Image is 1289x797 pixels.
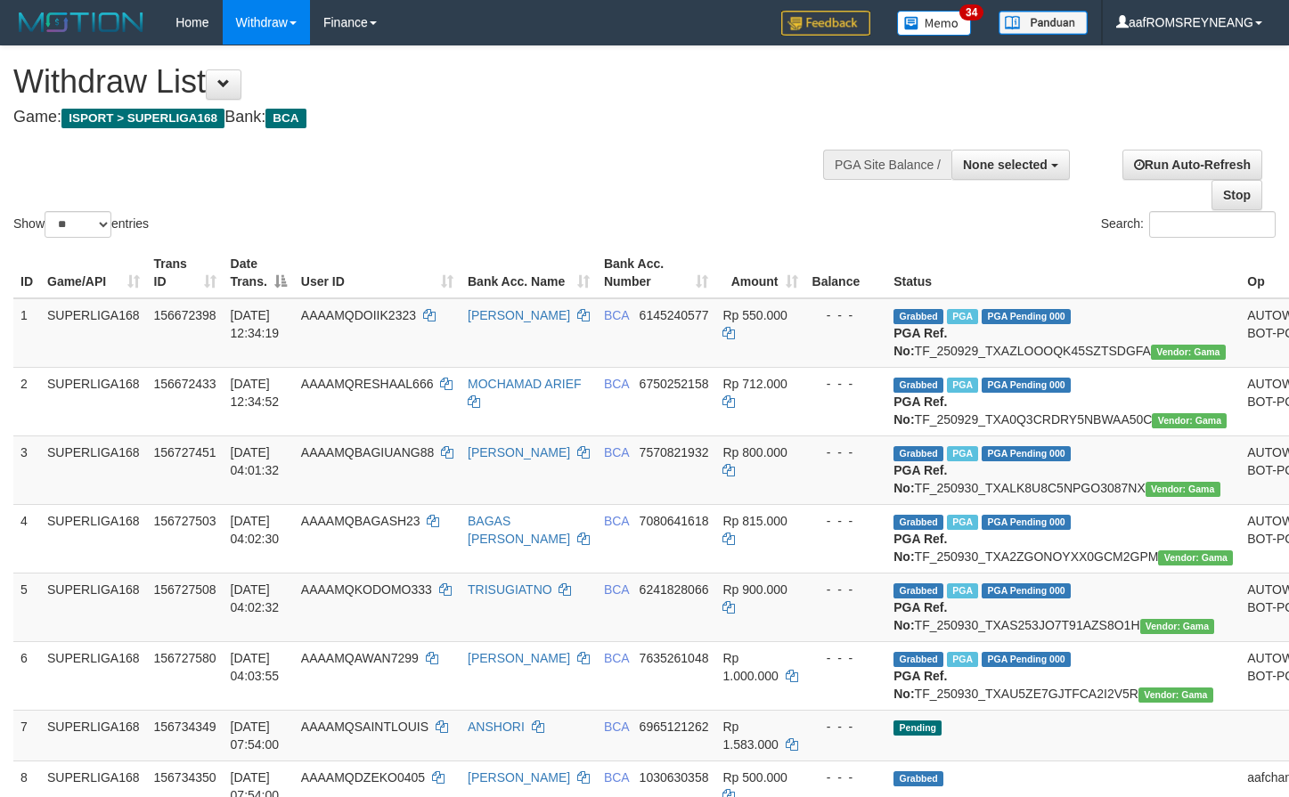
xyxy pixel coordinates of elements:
th: User ID: activate to sort column ascending [294,248,461,298]
input: Search: [1149,211,1276,238]
span: PGA Pending [982,378,1071,393]
span: Vendor URL: https://trx31.1velocity.biz [1138,687,1213,703]
div: - - - [812,512,880,530]
img: Button%20Memo.svg [897,11,972,36]
span: Copy 6241828066 to clipboard [640,582,709,597]
span: 156727580 [154,651,216,665]
span: [DATE] 04:02:32 [231,582,280,614]
div: - - - [812,581,880,598]
td: SUPERLIGA168 [40,298,147,368]
span: Grabbed [893,309,943,324]
span: BCA [265,109,306,128]
span: PGA Pending [982,652,1071,667]
a: Run Auto-Refresh [1122,150,1262,180]
td: TF_250929_TXAZLOOOQK45SZTSDGFA [886,298,1240,368]
label: Search: [1101,211,1276,238]
span: BCA [604,720,629,734]
span: Rp 712.000 [722,377,787,391]
span: Marked by aafsoycanthlai [947,378,978,393]
td: SUPERLIGA168 [40,367,147,435]
span: PGA Pending [982,515,1071,530]
td: SUPERLIGA168 [40,435,147,504]
span: BCA [604,582,629,597]
span: 156734349 [154,720,216,734]
td: 3 [13,435,40,504]
span: AAAAMQAWAN7299 [301,651,419,665]
td: 2 [13,367,40,435]
b: PGA Ref. No: [893,600,947,632]
img: Feedback.jpg [781,11,870,36]
th: Amount: activate to sort column ascending [715,248,804,298]
td: TF_250930_TXALK8U8C5NPGO3087NX [886,435,1240,504]
span: 156727451 [154,445,216,459]
span: Rp 1.000.000 [722,651,778,683]
span: 156672398 [154,308,216,322]
div: - - - [812,718,880,736]
span: 34 [959,4,983,20]
a: TRISUGIATNO [468,582,552,597]
th: Game/API: activate to sort column ascending [40,248,147,298]
a: [PERSON_NAME] [468,445,570,459]
span: [DATE] 07:54:00 [231,720,280,752]
div: - - - [812,769,880,786]
td: SUPERLIGA168 [40,573,147,641]
span: Rp 1.583.000 [722,720,778,752]
span: Grabbed [893,771,943,786]
a: [PERSON_NAME] [468,308,570,322]
span: Grabbed [893,583,943,598]
span: Marked by aafchoeunmanni [947,583,978,598]
div: - - - [812,443,880,461]
td: 7 [13,710,40,760]
span: Grabbed [893,652,943,667]
span: [DATE] 04:01:32 [231,445,280,477]
a: Stop [1211,180,1262,210]
img: panduan.png [999,11,1088,35]
a: BAGAS [PERSON_NAME] [468,514,570,546]
span: BCA [604,770,629,785]
span: Copy 6145240577 to clipboard [640,308,709,322]
span: AAAAMQBAGIUANG88 [301,445,434,459]
span: Grabbed [893,515,943,530]
span: Grabbed [893,446,943,461]
span: Vendor URL: https://trx31.1velocity.biz [1140,619,1215,634]
span: 156734350 [154,770,216,785]
td: TF_250930_TXAS253JO7T91AZS8O1H [886,573,1240,641]
span: BCA [604,445,629,459]
td: 5 [13,573,40,641]
th: ID [13,248,40,298]
a: MOCHAMAD ARIEF [468,377,582,391]
th: Trans ID: activate to sort column ascending [147,248,224,298]
span: BCA [604,514,629,528]
th: Bank Acc. Name: activate to sort column ascending [461,248,597,298]
span: Rp 900.000 [722,582,787,597]
span: None selected [963,158,1048,172]
span: AAAAMQBAGASH23 [301,514,420,528]
th: Bank Acc. Number: activate to sort column ascending [597,248,716,298]
td: SUPERLIGA168 [40,710,147,760]
h4: Game: Bank: [13,109,842,126]
b: PGA Ref. No: [893,532,947,564]
div: - - - [812,375,880,393]
span: BCA [604,377,629,391]
span: Grabbed [893,378,943,393]
select: Showentries [45,211,111,238]
div: PGA Site Balance / [823,150,951,180]
td: 1 [13,298,40,368]
div: - - - [812,306,880,324]
a: [PERSON_NAME] [468,770,570,785]
span: Copy 6750252158 to clipboard [640,377,709,391]
h1: Withdraw List [13,64,842,100]
span: [DATE] 12:34:19 [231,308,280,340]
span: AAAAMQKODOMO333 [301,582,432,597]
span: Marked by aafchoeunmanni [947,515,978,530]
a: [PERSON_NAME] [468,651,570,665]
span: Copy 7080641618 to clipboard [640,514,709,528]
b: PGA Ref. No: [893,394,947,427]
span: AAAAMQRESHAAL666 [301,377,434,391]
span: 156727503 [154,514,216,528]
span: AAAAMQDOIIK2323 [301,308,416,322]
span: 156727508 [154,582,216,597]
span: AAAAMQSAINTLOUIS [301,720,428,734]
span: [DATE] 12:34:52 [231,377,280,409]
td: 6 [13,641,40,710]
